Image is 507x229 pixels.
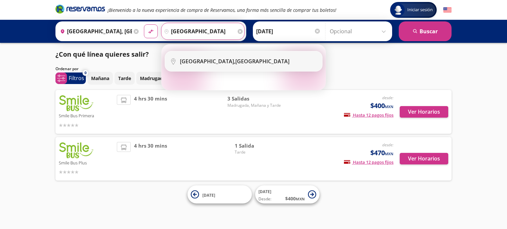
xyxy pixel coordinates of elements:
[258,189,271,194] span: [DATE]
[55,72,86,84] button: 0Filtros
[108,7,336,13] em: ¡Bienvenido a la nueva experiencia de compra de Reservamos, una forma más sencilla de comprar tus...
[180,58,289,65] div: [GEOGRAPHIC_DATA]
[59,111,114,119] p: Smile Bus Primera
[235,149,281,155] span: Tarde
[55,49,149,59] p: ¿Con qué línea quieres salir?
[118,75,131,82] p: Tarde
[385,151,393,156] small: MXN
[235,142,281,150] span: 1 Salida
[443,6,452,14] button: English
[370,101,393,111] span: $400
[385,104,393,109] small: MXN
[258,196,271,202] span: Desde:
[134,142,167,176] span: 4 hrs 30 mins
[59,142,94,158] img: Smile Bus Plus
[202,192,215,198] span: [DATE]
[344,112,393,118] span: Hasta 12 pagos fijos
[405,7,435,13] span: Iniciar sesión
[87,72,113,85] button: Mañana
[227,95,281,102] span: 3 Salidas
[382,95,393,100] em: desde:
[330,23,389,40] input: Opcional
[59,95,94,111] img: Smile Bus Primera
[134,95,167,129] span: 4 hrs 30 mins
[285,195,305,202] span: $ 400
[161,23,236,40] input: Buscar Destino
[84,70,86,76] span: 0
[69,74,84,82] p: Filtros
[115,72,135,85] button: Tarde
[57,23,132,40] input: Buscar Origen
[255,186,320,204] button: [DATE]Desde:$400MXN
[400,153,448,164] button: Ver Horarios
[55,66,79,72] p: Ordenar por
[400,106,448,118] button: Ver Horarios
[227,102,281,108] span: Madrugada, Mañana y Tarde
[180,58,235,65] b: [GEOGRAPHIC_DATA],
[382,142,393,148] em: desde:
[344,159,393,165] span: Hasta 12 pagos fijos
[256,23,321,40] input: Elegir Fecha
[399,21,452,41] button: Buscar
[187,186,252,204] button: [DATE]
[140,75,166,82] p: Madrugada
[59,158,114,166] p: Smile Bus Plus
[136,72,169,85] button: Madrugada
[296,196,305,201] small: MXN
[55,4,105,14] i: Brand Logo
[91,75,109,82] p: Mañana
[370,148,393,158] span: $470
[55,4,105,16] a: Brand Logo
